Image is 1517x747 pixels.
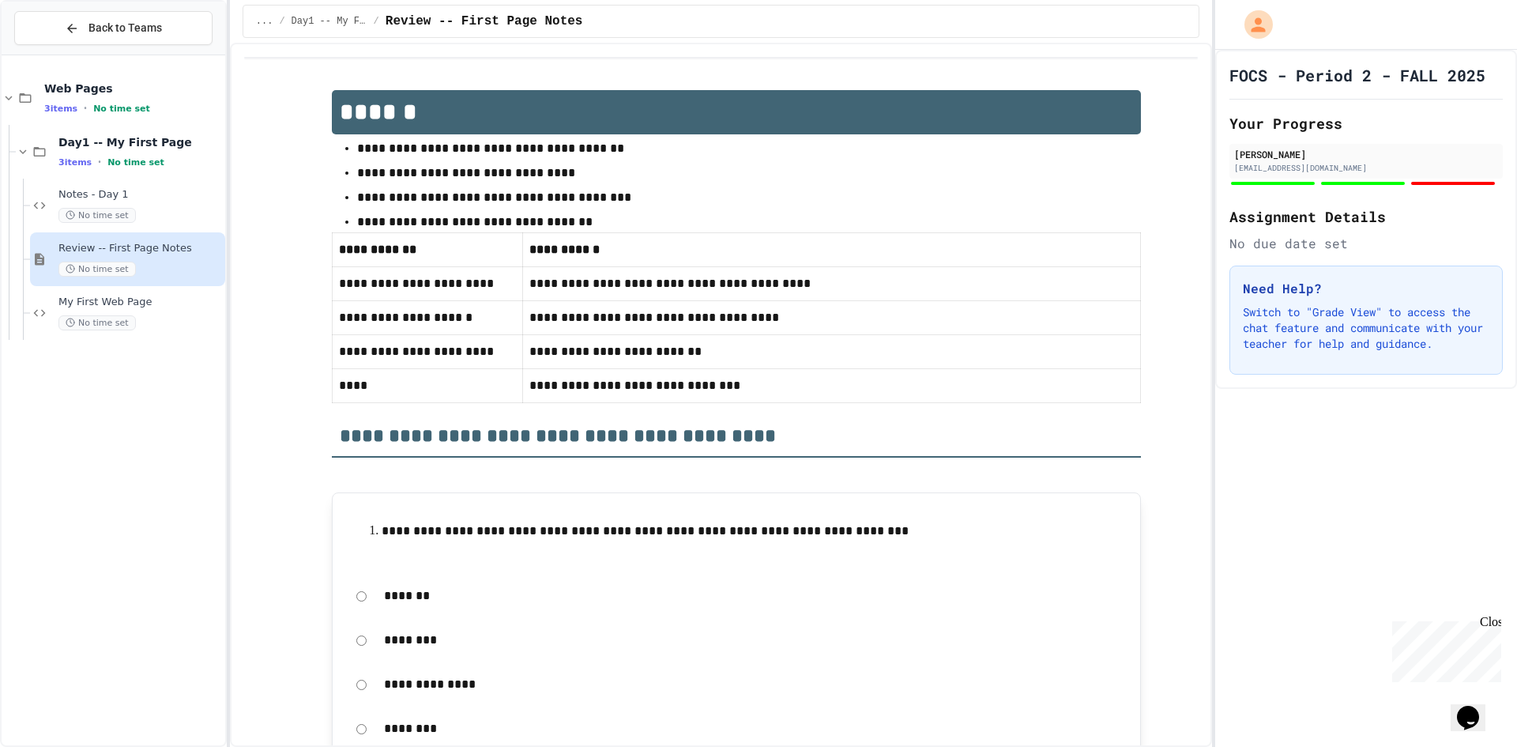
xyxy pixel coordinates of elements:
[386,12,583,31] span: Review -- First Page Notes
[58,188,222,202] span: Notes - Day 1
[44,81,222,96] span: Web Pages
[1229,206,1503,228] h2: Assignment Details
[1234,162,1498,174] div: [EMAIL_ADDRESS][DOMAIN_NAME]
[98,156,101,168] span: •
[1229,112,1503,134] h2: Your Progress
[58,315,136,330] span: No time set
[1243,304,1489,352] p: Switch to "Grade View" to access the chat feature and communicate with your teacher for help and ...
[1234,147,1498,161] div: [PERSON_NAME]
[374,15,379,28] span: /
[256,15,273,28] span: ...
[1386,615,1501,682] iframe: chat widget
[58,242,222,255] span: Review -- First Page Notes
[107,157,164,168] span: No time set
[1451,684,1501,731] iframe: chat widget
[58,157,92,168] span: 3 items
[84,102,87,115] span: •
[14,11,213,45] button: Back to Teams
[58,208,136,223] span: No time set
[1229,64,1485,86] h1: FOCS - Period 2 - FALL 2025
[6,6,109,100] div: Chat with us now!Close
[58,296,222,309] span: My First Web Page
[279,15,284,28] span: /
[88,20,162,36] span: Back to Teams
[44,104,77,114] span: 3 items
[1228,6,1277,43] div: My Account
[58,262,136,277] span: No time set
[1243,279,1489,298] h3: Need Help?
[93,104,150,114] span: No time set
[1229,234,1503,253] div: No due date set
[58,135,222,149] span: Day1 -- My First Page
[292,15,367,28] span: Day1 -- My First Page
